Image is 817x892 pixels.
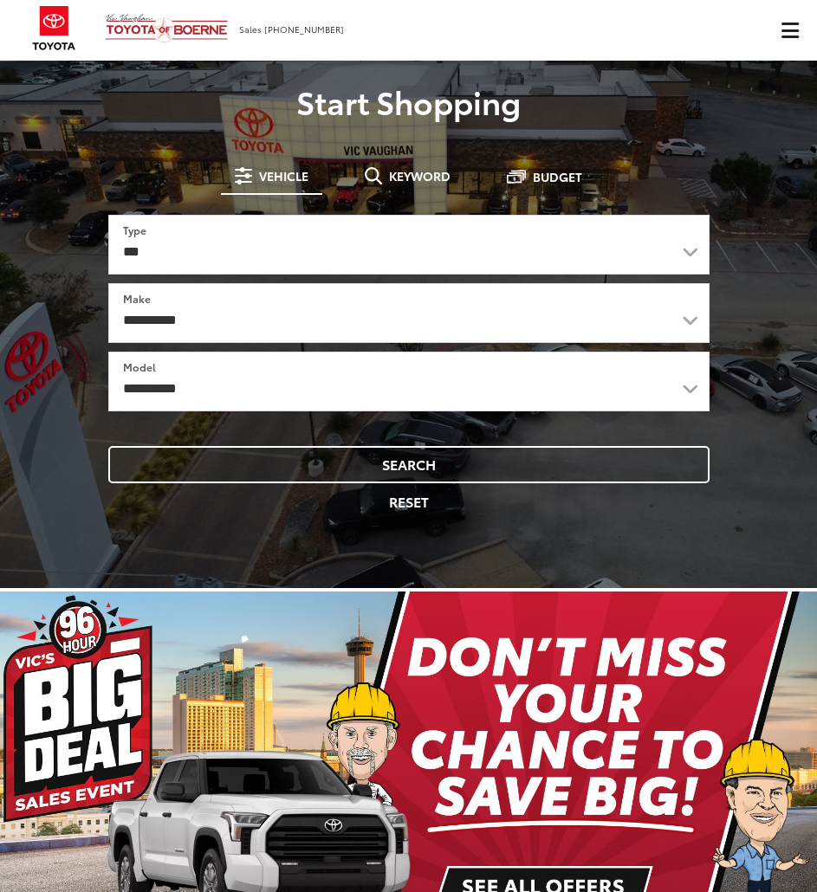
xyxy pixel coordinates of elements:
[123,291,151,306] label: Make
[239,23,262,36] span: Sales
[123,223,146,237] label: Type
[389,170,451,182] span: Keyword
[123,359,156,374] label: Model
[264,23,344,36] span: [PHONE_NUMBER]
[259,170,308,182] span: Vehicle
[105,13,229,43] img: Vic Vaughan Toyota of Boerne
[108,483,710,520] button: Reset
[533,171,582,183] span: Budget
[108,446,710,483] button: Search
[13,84,804,119] p: Start Shopping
